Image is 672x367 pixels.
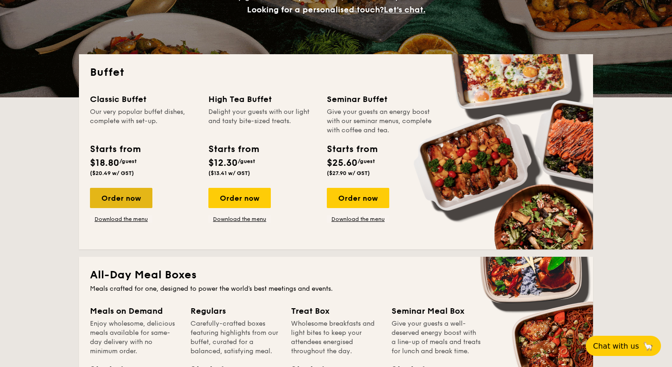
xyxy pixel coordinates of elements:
span: Chat with us [593,342,639,350]
h2: All-Day Meal Boxes [90,268,582,282]
div: Our very popular buffet dishes, complete with set-up. [90,107,197,135]
div: Seminar Buffet [327,93,434,106]
div: Order now [327,188,389,208]
span: $18.80 [90,158,119,169]
span: $25.60 [327,158,358,169]
div: Seminar Meal Box [392,305,481,317]
div: Classic Buffet [90,93,197,106]
div: Treat Box [291,305,381,317]
span: ($13.41 w/ GST) [208,170,250,176]
span: ($20.49 w/ GST) [90,170,134,176]
div: Give your guests an energy boost with our seminar menus, complete with coffee and tea. [327,107,434,135]
div: Delight your guests with our light and tasty bite-sized treats. [208,107,316,135]
div: Carefully-crafted boxes featuring highlights from our buffet, curated for a balanced, satisfying ... [190,319,280,356]
div: Meals on Demand [90,305,179,317]
div: Order now [90,188,152,208]
span: ($27.90 w/ GST) [327,170,370,176]
div: Order now [208,188,271,208]
div: Regulars [190,305,280,317]
span: 🦙 [643,341,654,351]
button: Chat with us🦙 [586,336,661,356]
span: Let's chat. [384,5,426,15]
a: Download the menu [327,215,389,223]
span: /guest [119,158,137,164]
div: Starts from [208,142,258,156]
div: Enjoy wholesome, delicious meals available for same-day delivery with no minimum order. [90,319,179,356]
span: Looking for a personalised touch? [247,5,384,15]
a: Download the menu [90,215,152,223]
span: /guest [358,158,375,164]
span: /guest [238,158,255,164]
h2: Buffet [90,65,582,80]
div: High Tea Buffet [208,93,316,106]
a: Download the menu [208,215,271,223]
span: $12.30 [208,158,238,169]
div: Starts from [90,142,140,156]
div: Give your guests a well-deserved energy boost with a line-up of meals and treats for lunch and br... [392,319,481,356]
div: Meals crafted for one, designed to power the world's best meetings and events. [90,284,582,294]
div: Starts from [327,142,377,156]
div: Wholesome breakfasts and light bites to keep your attendees energised throughout the day. [291,319,381,356]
